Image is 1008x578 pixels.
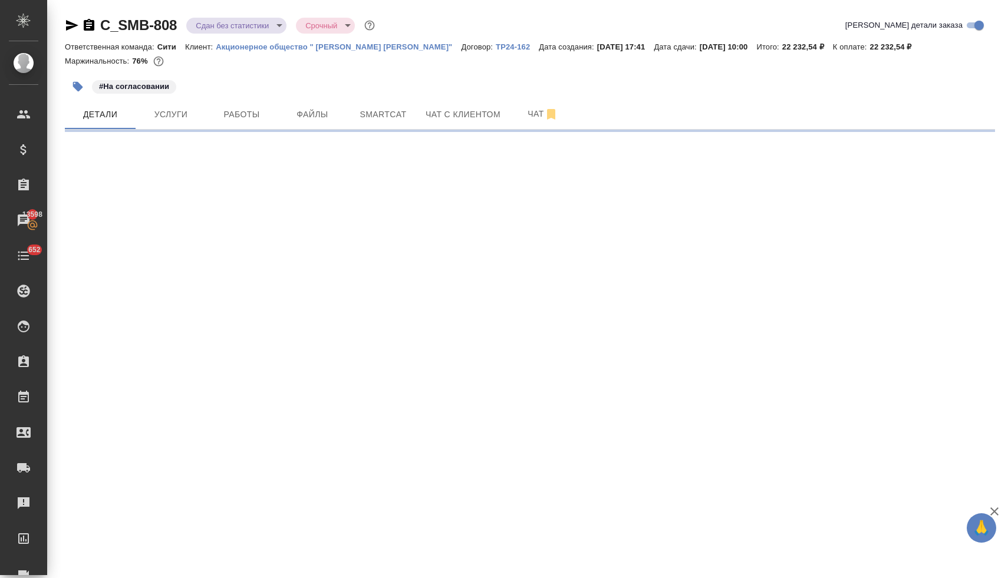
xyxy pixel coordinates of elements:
[845,19,963,31] span: [PERSON_NAME] детали заказа
[700,42,757,51] p: [DATE] 10:00
[3,206,44,235] a: 13598
[355,107,411,122] span: Smartcat
[157,42,185,51] p: Сити
[539,42,597,51] p: Дата создания:
[132,57,150,65] p: 76%
[82,18,96,32] button: Скопировать ссылку
[426,107,500,122] span: Чат с клиентом
[3,241,44,270] a: 652
[870,42,921,51] p: 22 232,54 ₽
[65,42,157,51] p: Ответственная команда:
[967,513,996,543] button: 🙏
[99,81,169,93] p: #На согласовании
[302,21,341,31] button: Срочный
[654,42,699,51] p: Дата сдачи:
[91,81,177,91] span: На согласовании
[597,42,654,51] p: [DATE] 17:41
[21,244,48,256] span: 652
[496,41,539,51] a: ТР24-162
[186,18,286,34] div: Сдан без статистики
[544,107,558,121] svg: Отписаться
[756,42,782,51] p: Итого:
[65,74,91,100] button: Добавить тэг
[515,107,571,121] span: Чат
[362,18,377,33] button: Доп статусы указывают на важность/срочность заказа
[782,42,833,51] p: 22 232,54 ₽
[72,107,129,122] span: Детали
[296,18,355,34] div: Сдан без статистики
[461,42,496,51] p: Договор:
[971,516,991,540] span: 🙏
[192,21,272,31] button: Сдан без статистики
[213,107,270,122] span: Работы
[216,42,461,51] p: Акционерное общество " [PERSON_NAME] [PERSON_NAME]"
[15,209,50,220] span: 13598
[496,42,539,51] p: ТР24-162
[100,17,177,33] a: C_SMB-808
[143,107,199,122] span: Услуги
[65,18,79,32] button: Скопировать ссылку для ЯМессенджера
[833,42,870,51] p: К оплате:
[185,42,216,51] p: Клиент:
[284,107,341,122] span: Файлы
[216,41,461,51] a: Акционерное общество " [PERSON_NAME] [PERSON_NAME]"
[65,57,132,65] p: Маржинальность:
[151,54,166,69] button: 4443.00 RUB;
